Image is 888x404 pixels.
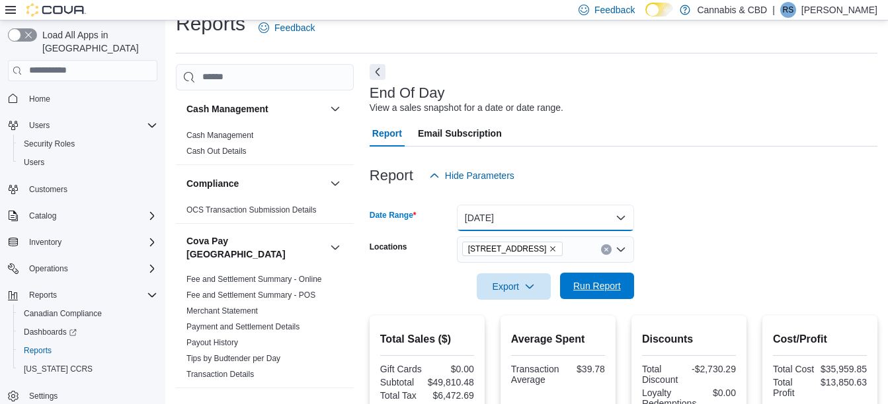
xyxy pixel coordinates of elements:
[186,354,280,363] a: Tips by Budtender per Day
[29,120,50,131] span: Users
[24,208,157,224] span: Catalog
[370,101,563,115] div: View a sales snapshot for a date or date range.
[19,324,157,340] span: Dashboards
[511,364,559,385] div: Transaction Average
[186,177,325,190] button: Compliance
[24,287,157,303] span: Reports
[186,177,239,190] h3: Compliance
[3,89,163,108] button: Home
[186,338,238,347] a: Payout History
[645,3,673,17] input: Dark Mode
[186,370,254,379] a: Transaction Details
[780,2,796,18] div: Rohan Singh
[24,388,63,404] a: Settings
[468,242,547,255] span: [STREET_ADDRESS]
[24,261,73,277] button: Operations
[821,364,867,374] div: $35,959.85
[186,353,280,364] span: Tips by Budtender per Day
[186,131,253,140] a: Cash Management
[186,205,317,215] a: OCS Transaction Submission Details
[186,102,268,116] h3: Cash Management
[186,275,322,284] a: Fee and Settlement Summary - Online
[370,85,445,101] h3: End Of Day
[24,208,61,224] button: Catalog
[24,345,52,356] span: Reports
[29,290,57,300] span: Reports
[821,377,867,387] div: $13,850.63
[601,244,612,255] button: Clear input
[186,102,325,116] button: Cash Management
[327,240,343,255] button: Cova Pay [GEOGRAPHIC_DATA]
[485,273,543,300] span: Export
[428,377,474,387] div: $49,810.48
[418,120,502,147] span: Email Subscription
[702,387,736,398] div: $0.00
[19,361,157,377] span: Washington CCRS
[380,390,424,401] div: Total Tax
[24,157,44,168] span: Users
[29,237,61,248] span: Inventory
[24,261,157,277] span: Operations
[380,377,423,387] div: Subtotal
[370,168,413,184] h3: Report
[370,64,385,80] button: Next
[24,364,93,374] span: [US_STATE] CCRS
[186,130,253,141] span: Cash Management
[477,273,551,300] button: Export
[24,287,62,303] button: Reports
[29,94,50,104] span: Home
[19,154,157,170] span: Users
[430,364,474,374] div: $0.00
[13,153,163,172] button: Users
[19,343,157,358] span: Reports
[773,377,815,398] div: Total Profit
[445,169,514,182] span: Hide Parameters
[560,273,634,299] button: Run Report
[186,322,300,331] a: Payment and Settlement Details
[372,120,402,147] span: Report
[19,154,50,170] a: Users
[424,162,520,189] button: Hide Parameters
[594,3,635,17] span: Feedback
[549,245,557,253] button: Remove 4-5556 Manotick Main St. from selection in this group
[772,2,775,18] p: |
[186,306,258,316] span: Merchant Statement
[370,242,407,252] label: Locations
[24,91,56,107] a: Home
[24,181,157,197] span: Customers
[19,324,82,340] a: Dashboards
[186,274,322,285] span: Fee and Settlement Summary - Online
[19,306,157,321] span: Canadian Compliance
[573,279,621,292] span: Run Report
[462,242,563,256] span: 4-5556 Manotick Main St.
[19,361,98,377] a: [US_STATE] CCRS
[697,2,767,18] p: Cannabis & CBD
[24,118,157,133] span: Users
[13,323,163,341] a: Dashboards
[457,205,634,231] button: [DATE]
[274,21,315,34] span: Feedback
[186,290,315,300] a: Fee and Settlement Summary - POS
[327,101,343,117] button: Cash Management
[24,234,157,250] span: Inventory
[327,176,343,191] button: Compliance
[19,306,107,321] a: Canadian Compliance
[19,136,80,152] a: Security Roles
[26,3,86,17] img: Cova
[24,387,157,404] span: Settings
[13,135,163,153] button: Security Roles
[29,184,67,195] span: Customers
[380,331,474,347] h2: Total Sales ($)
[380,364,424,374] div: Gift Cards
[13,360,163,378] button: [US_STATE] CCRS
[642,331,736,347] h2: Discounts
[430,390,474,401] div: $6,472.69
[176,11,245,37] h1: Reports
[511,331,605,347] h2: Average Spent
[186,234,325,261] button: Cova Pay [GEOGRAPHIC_DATA]
[3,259,163,278] button: Operations
[692,364,736,374] div: -$2,730.29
